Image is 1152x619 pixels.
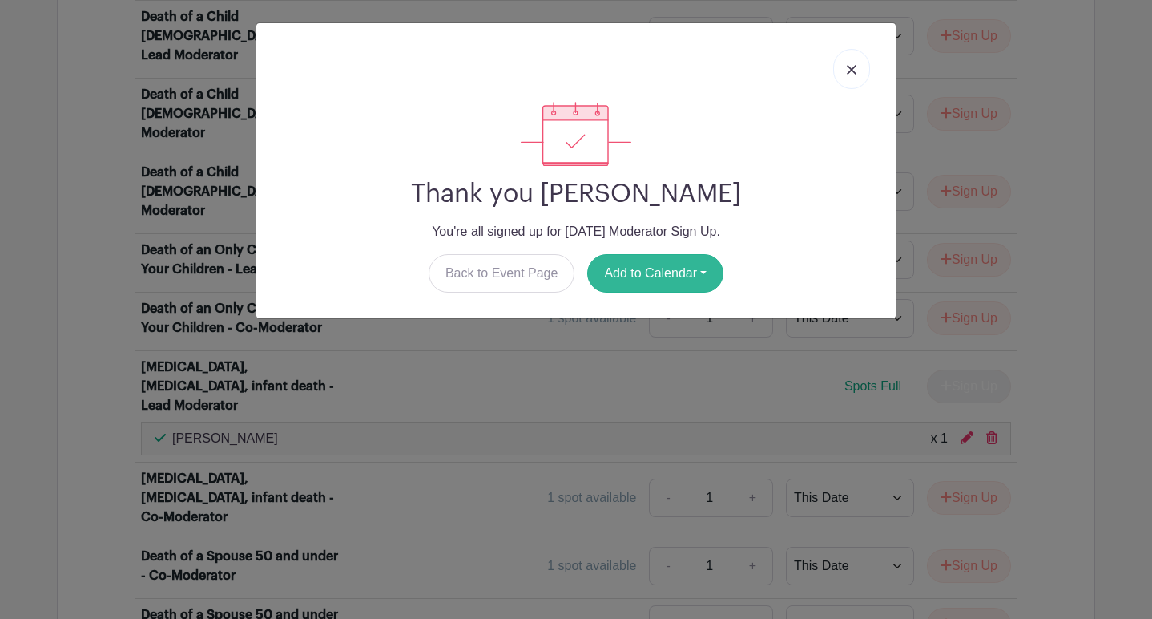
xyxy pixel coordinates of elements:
button: Add to Calendar [587,254,723,293]
a: Back to Event Page [429,254,575,293]
h2: Thank you [PERSON_NAME] [269,179,883,209]
p: You're all signed up for [DATE] Moderator Sign Up. [269,222,883,241]
img: close_button-5f87c8562297e5c2d7936805f587ecaba9071eb48480494691a3f1689db116b3.svg [847,65,856,75]
img: signup_complete-c468d5dda3e2740ee63a24cb0ba0d3ce5d8a4ecd24259e683200fb1569d990c8.svg [521,102,631,166]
